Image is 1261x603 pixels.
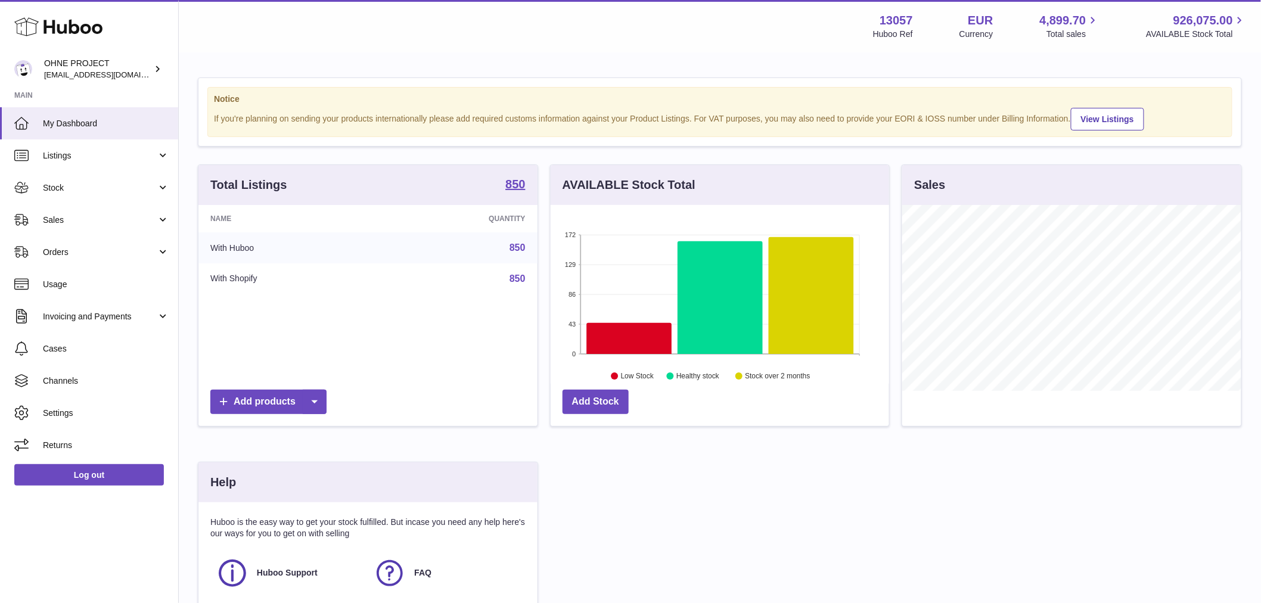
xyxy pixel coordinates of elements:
[214,94,1226,105] strong: Notice
[214,106,1226,130] div: If you're planning on sending your products internationally please add required customs informati...
[381,205,538,232] th: Quantity
[569,321,576,328] text: 43
[565,231,576,238] text: 172
[914,177,945,193] h3: Sales
[1146,13,1247,40] a: 926,075.00 AVAILABLE Stock Total
[43,182,157,194] span: Stock
[210,177,287,193] h3: Total Listings
[43,440,169,451] span: Returns
[563,390,629,414] a: Add Stock
[43,247,157,258] span: Orders
[43,150,157,161] span: Listings
[505,178,525,192] a: 850
[44,58,151,80] div: OHNE PROJECT
[1146,29,1247,40] span: AVAILABLE Stock Total
[210,517,526,539] p: Huboo is the easy way to get your stock fulfilled. But incase you need any help here's our ways f...
[1040,13,1086,29] span: 4,899.70
[257,567,318,579] span: Huboo Support
[14,60,32,78] img: internalAdmin-13057@internal.huboo.com
[510,273,526,284] a: 850
[198,205,381,232] th: Name
[374,557,519,589] a: FAQ
[198,263,381,294] td: With Shopify
[968,13,993,29] strong: EUR
[1071,108,1144,130] a: View Listings
[621,372,654,381] text: Low Stock
[676,372,720,381] text: Healthy stock
[414,567,431,579] span: FAQ
[43,215,157,226] span: Sales
[959,29,993,40] div: Currency
[210,474,236,490] h3: Help
[44,70,175,79] span: [EMAIL_ADDRESS][DOMAIN_NAME]
[569,291,576,298] text: 86
[880,13,913,29] strong: 13057
[572,350,576,358] text: 0
[873,29,913,40] div: Huboo Ref
[565,261,576,268] text: 129
[198,232,381,263] td: With Huboo
[43,375,169,387] span: Channels
[43,408,169,419] span: Settings
[1040,13,1100,40] a: 4,899.70 Total sales
[505,178,525,190] strong: 850
[43,311,157,322] span: Invoicing and Payments
[216,557,362,589] a: Huboo Support
[563,177,695,193] h3: AVAILABLE Stock Total
[43,279,169,290] span: Usage
[1173,13,1233,29] span: 926,075.00
[43,343,169,355] span: Cases
[1046,29,1100,40] span: Total sales
[745,372,810,381] text: Stock over 2 months
[210,390,327,414] a: Add products
[43,118,169,129] span: My Dashboard
[510,243,526,253] a: 850
[14,464,164,486] a: Log out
